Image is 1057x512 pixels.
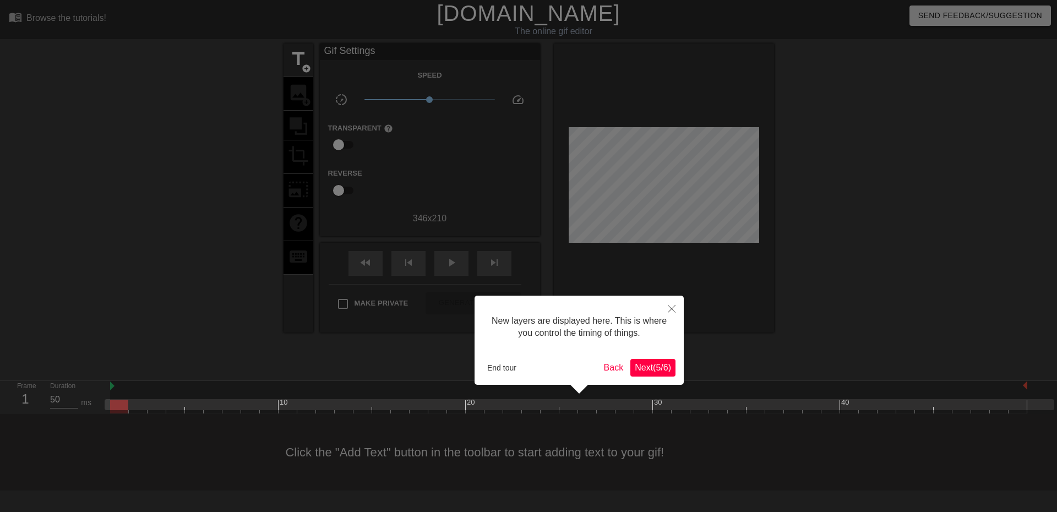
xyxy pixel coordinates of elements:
[630,359,675,377] button: Next
[483,360,521,376] button: End tour
[483,304,675,351] div: New layers are displayed here. This is where you control the timing of things.
[600,359,628,377] button: Back
[635,363,671,372] span: Next ( 5 / 6 )
[660,296,684,321] button: Close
